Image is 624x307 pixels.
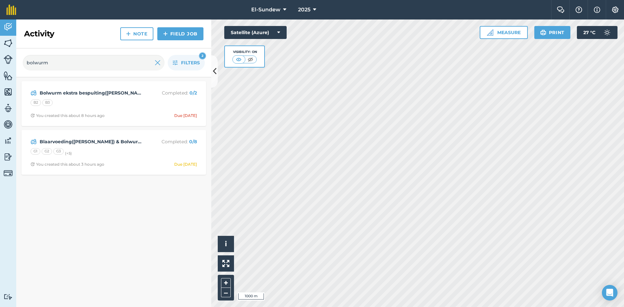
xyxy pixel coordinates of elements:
img: Clock with arrow pointing clockwise [31,113,35,118]
strong: Blaarvoeding([PERSON_NAME]) & Bolwurm ekstra [40,138,143,145]
span: 27 ° C [583,26,595,39]
small: (+ 5 ) [65,151,72,156]
a: Field Job [157,27,203,40]
img: A cog icon [611,6,619,13]
img: svg+xml;base64,PHN2ZyB4bWxucz0iaHR0cDovL3d3dy53My5vcmcvMjAwMC9zdmciIHdpZHRoPSIxOSIgaGVpZ2h0PSIyNC... [540,29,546,36]
p: Completed : [145,138,197,145]
img: svg+xml;base64,PD94bWwgdmVyc2lvbj0iMS4wIiBlbmNvZGluZz0idXRmLTgiPz4KPCEtLSBHZW5lcmF0b3I6IEFkb2JlIE... [4,55,13,64]
div: G2 [42,148,52,155]
button: Satellite (Azure) [224,26,287,39]
img: Ruler icon [487,29,493,36]
img: Four arrows, one pointing top left, one top right, one bottom right and the last bottom left [222,260,229,267]
button: 27 °C [577,26,617,39]
a: Bolwurm ekstra bespuiting([PERSON_NAME])Completed: 0/2B2B3Clock with arrow pointing clockwiseYou ... [25,85,202,122]
img: svg+xml;base64,PD94bWwgdmVyc2lvbj0iMS4wIiBlbmNvZGluZz0idXRmLTgiPz4KPCEtLSBHZW5lcmF0b3I6IEFkb2JlIE... [4,294,13,300]
div: B2 [31,99,41,106]
div: G3 [53,148,64,155]
div: You created this about 3 hours ago [31,162,104,167]
img: Clock with arrow pointing clockwise [31,162,35,166]
strong: 0 / 2 [189,90,197,96]
img: svg+xml;base64,PD94bWwgdmVyc2lvbj0iMS4wIiBlbmNvZGluZz0idXRmLTgiPz4KPCEtLSBHZW5lcmF0b3I6IEFkb2JlIE... [601,26,614,39]
img: svg+xml;base64,PHN2ZyB4bWxucz0iaHR0cDovL3d3dy53My5vcmcvMjAwMC9zdmciIHdpZHRoPSI1NiIgaGVpZ2h0PSI2MC... [4,87,13,97]
div: Open Intercom Messenger [602,285,617,301]
button: Filters [168,55,205,70]
p: Completed : [145,89,197,96]
span: Filters [181,59,200,66]
div: G1 [31,148,40,155]
span: 2025 [298,6,310,14]
a: Note [120,27,153,40]
a: Blaarvoeding([PERSON_NAME]) & Bolwurm ekstraCompleted: 0/8G1G2G3(+5)Clock with arrow pointing clo... [25,134,202,171]
button: Measure [480,26,528,39]
div: You created this about 8 hours ago [31,113,105,118]
button: Print [534,26,571,39]
input: Search for an activity [23,55,164,70]
img: svg+xml;base64,PD94bWwgdmVyc2lvbj0iMS4wIiBlbmNvZGluZz0idXRmLTgiPz4KPCEtLSBHZW5lcmF0b3I6IEFkb2JlIE... [4,152,13,162]
img: svg+xml;base64,PD94bWwgdmVyc2lvbj0iMS4wIiBlbmNvZGluZz0idXRmLTgiPz4KPCEtLSBHZW5lcmF0b3I6IEFkb2JlIE... [4,22,13,32]
img: svg+xml;base64,PHN2ZyB4bWxucz0iaHR0cDovL3d3dy53My5vcmcvMjAwMC9zdmciIHdpZHRoPSI1MCIgaGVpZ2h0PSI0MC... [246,56,254,63]
img: svg+xml;base64,PHN2ZyB4bWxucz0iaHR0cDovL3d3dy53My5vcmcvMjAwMC9zdmciIHdpZHRoPSIxNCIgaGVpZ2h0PSIyNC... [163,30,168,38]
span: i [225,240,227,248]
img: svg+xml;base64,PD94bWwgdmVyc2lvbj0iMS4wIiBlbmNvZGluZz0idXRmLTgiPz4KPCEtLSBHZW5lcmF0b3I6IEFkb2JlIE... [31,89,37,97]
strong: 0 / 8 [189,139,197,145]
img: svg+xml;base64,PD94bWwgdmVyc2lvbj0iMS4wIiBlbmNvZGluZz0idXRmLTgiPz4KPCEtLSBHZW5lcmF0b3I6IEFkb2JlIE... [4,120,13,129]
img: svg+xml;base64,PHN2ZyB4bWxucz0iaHR0cDovL3d3dy53My5vcmcvMjAwMC9zdmciIHdpZHRoPSIxNyIgaGVpZ2h0PSIxNy... [594,6,600,14]
img: Two speech bubbles overlapping with the left bubble in the forefront [557,6,565,13]
img: svg+xml;base64,PD94bWwgdmVyc2lvbj0iMS4wIiBlbmNvZGluZz0idXRmLTgiPz4KPCEtLSBHZW5lcmF0b3I6IEFkb2JlIE... [4,103,13,113]
img: svg+xml;base64,PD94bWwgdmVyc2lvbj0iMS4wIiBlbmNvZGluZz0idXRmLTgiPz4KPCEtLSBHZW5lcmF0b3I6IEFkb2JlIE... [4,136,13,146]
div: 2 [199,52,206,59]
div: Due [DATE] [174,162,197,167]
span: El-Sundew [251,6,280,14]
img: A question mark icon [575,6,583,13]
div: B3 [42,99,53,106]
img: svg+xml;base64,PHN2ZyB4bWxucz0iaHR0cDovL3d3dy53My5vcmcvMjAwMC9zdmciIHdpZHRoPSIyMiIgaGVpZ2h0PSIzMC... [155,59,161,67]
button: + [221,278,231,288]
div: Visibility: On [232,49,257,55]
img: svg+xml;base64,PHN2ZyB4bWxucz0iaHR0cDovL3d3dy53My5vcmcvMjAwMC9zdmciIHdpZHRoPSI1NiIgaGVpZ2h0PSI2MC... [4,38,13,48]
strong: Bolwurm ekstra bespuiting([PERSON_NAME]) [40,89,143,96]
div: Due [DATE] [174,113,197,118]
img: fieldmargin Logo [6,5,16,15]
button: i [218,236,234,252]
img: svg+xml;base64,PHN2ZyB4bWxucz0iaHR0cDovL3d3dy53My5vcmcvMjAwMC9zdmciIHdpZHRoPSI1NiIgaGVpZ2h0PSI2MC... [4,71,13,81]
h2: Activity [24,29,54,39]
img: svg+xml;base64,PD94bWwgdmVyc2lvbj0iMS4wIiBlbmNvZGluZz0idXRmLTgiPz4KPCEtLSBHZW5lcmF0b3I6IEFkb2JlIE... [31,138,37,146]
button: – [221,288,231,297]
img: svg+xml;base64,PD94bWwgdmVyc2lvbj0iMS4wIiBlbmNvZGluZz0idXRmLTgiPz4KPCEtLSBHZW5lcmF0b3I6IEFkb2JlIE... [4,169,13,178]
img: svg+xml;base64,PHN2ZyB4bWxucz0iaHR0cDovL3d3dy53My5vcmcvMjAwMC9zdmciIHdpZHRoPSI1MCIgaGVpZ2h0PSI0MC... [235,56,243,63]
img: svg+xml;base64,PHN2ZyB4bWxucz0iaHR0cDovL3d3dy53My5vcmcvMjAwMC9zdmciIHdpZHRoPSIxNCIgaGVpZ2h0PSIyNC... [126,30,131,38]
